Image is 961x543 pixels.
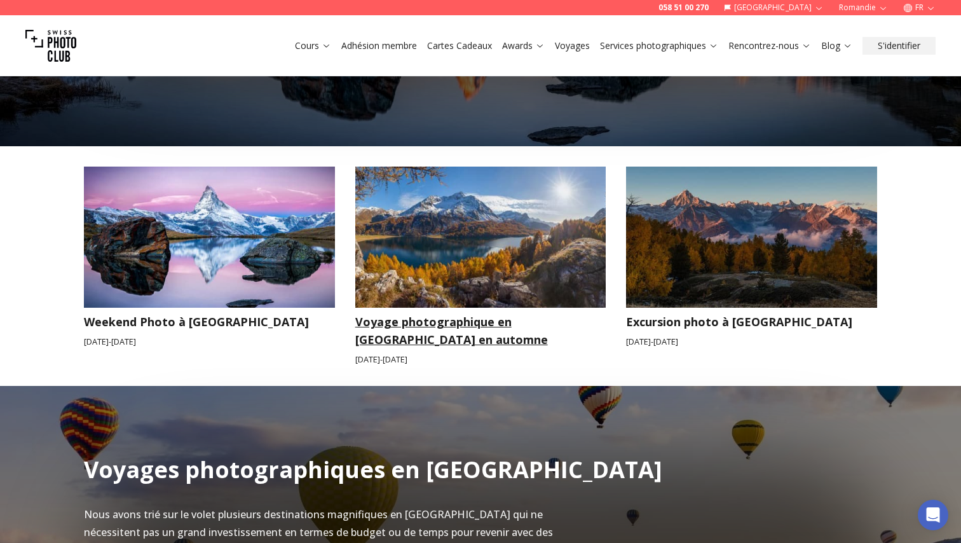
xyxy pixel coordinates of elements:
[336,37,422,55] button: Adhésion membre
[71,160,347,315] img: Weekend Photo à Zermatt
[355,354,606,366] small: [DATE] - [DATE]
[723,37,816,55] button: Rencontrez-nous
[595,37,723,55] button: Services photographiques
[84,457,662,483] h2: Voyages photographiques en [GEOGRAPHIC_DATA]
[341,39,417,52] a: Adhésion membre
[614,160,890,315] img: Excursion photo à Mattertal
[626,313,877,331] h3: Excursion photo à [GEOGRAPHIC_DATA]
[497,37,550,55] button: Awards
[821,39,852,52] a: Blog
[84,336,335,348] small: [DATE] - [DATE]
[84,313,335,331] h3: Weekend Photo à [GEOGRAPHIC_DATA]
[816,37,857,55] button: Blog
[422,37,497,55] button: Cartes Cadeaux
[555,39,590,52] a: Voyages
[862,37,936,55] button: S'identifier
[658,3,709,13] a: 058 51 00 270
[25,20,76,71] img: Swiss photo club
[626,336,877,348] small: [DATE] - [DATE]
[728,39,811,52] a: Rencontrez-nous
[84,167,335,366] a: Weekend Photo à ZermattWeekend Photo à [GEOGRAPHIC_DATA][DATE]-[DATE]
[355,167,606,308] img: Voyage photographique en Engadine en automne
[290,37,336,55] button: Cours
[918,500,948,530] div: Open Intercom Messenger
[550,37,595,55] button: Voyages
[502,39,545,52] a: Awards
[355,167,606,366] a: Voyage photographique en Engadine en automneVoyage photographique en [GEOGRAPHIC_DATA] en automne...
[600,39,718,52] a: Services photographiques
[295,39,331,52] a: Cours
[355,313,606,348] h3: Voyage photographique en [GEOGRAPHIC_DATA] en automne
[427,39,492,52] a: Cartes Cadeaux
[626,167,877,366] a: Excursion photo à MattertalExcursion photo à [GEOGRAPHIC_DATA][DATE]-[DATE]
